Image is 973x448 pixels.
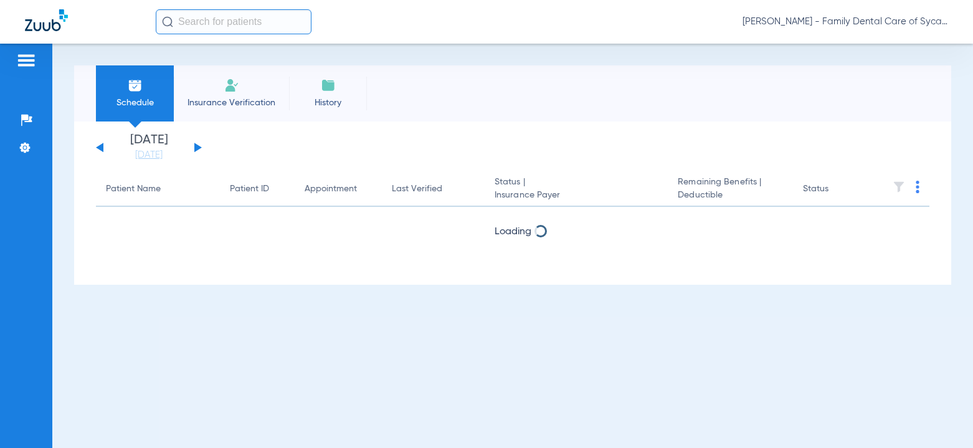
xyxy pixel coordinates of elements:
div: Last Verified [392,183,475,196]
img: Search Icon [162,16,173,27]
div: Patient ID [230,183,269,196]
span: [PERSON_NAME] - Family Dental Care of Sycamore [743,16,948,28]
img: filter.svg [893,181,905,193]
input: Search for patients [156,9,311,34]
div: Appointment [305,183,357,196]
span: Insurance Payer [495,189,658,202]
div: Patient Name [106,183,161,196]
img: Manual Insurance Verification [224,78,239,93]
div: Last Verified [392,183,442,196]
span: History [298,97,358,109]
img: Schedule [128,78,143,93]
span: Loading [495,227,531,237]
span: Schedule [105,97,164,109]
span: Deductible [678,189,783,202]
img: hamburger-icon [16,53,36,68]
th: Status | [485,172,668,207]
img: Zuub Logo [25,9,68,31]
span: Insurance Verification [183,97,280,109]
img: group-dot-blue.svg [916,181,919,193]
th: Remaining Benefits | [668,172,793,207]
div: Appointment [305,183,372,196]
a: [DATE] [112,149,186,161]
div: Patient Name [106,183,210,196]
th: Status [793,172,877,207]
div: Patient ID [230,183,285,196]
img: History [321,78,336,93]
li: [DATE] [112,134,186,161]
